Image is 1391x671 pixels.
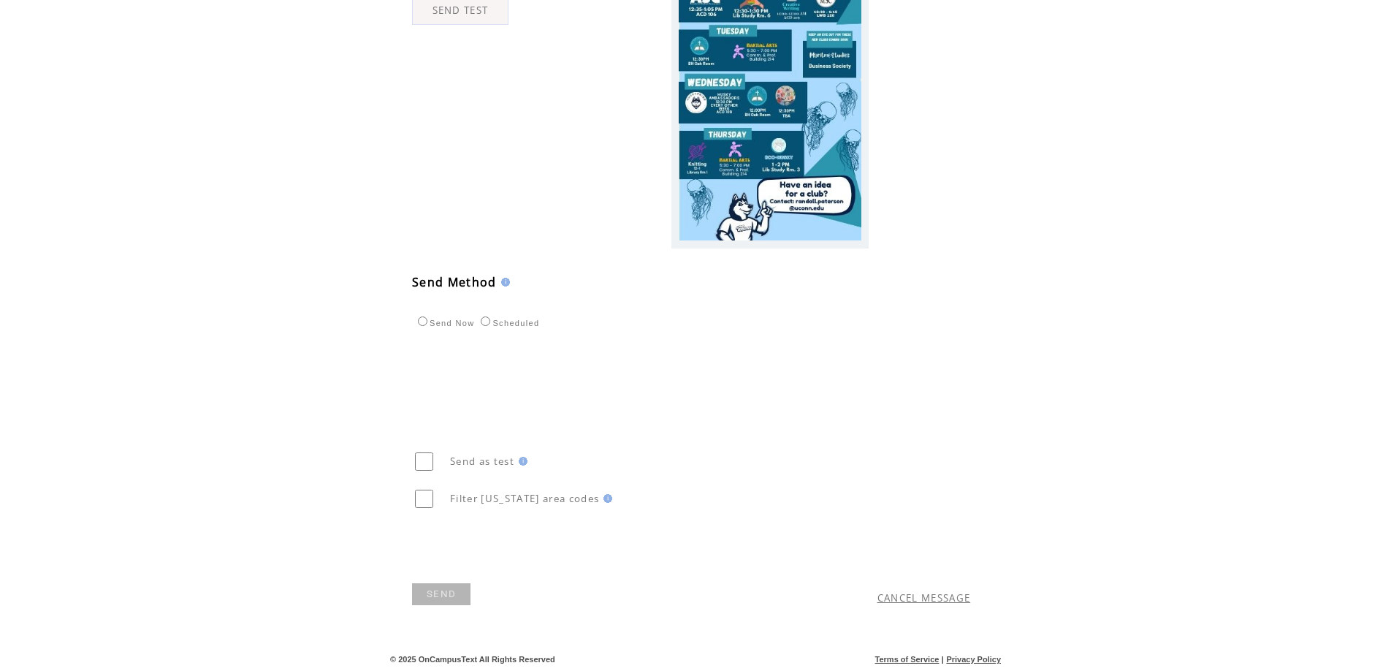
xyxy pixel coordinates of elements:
span: Filter [US_STATE] area codes [450,492,599,505]
span: Send Method [412,274,497,290]
input: Scheduled [481,316,490,326]
a: CANCEL MESSAGE [877,591,971,604]
input: Send Now [418,316,427,326]
label: Scheduled [477,319,539,327]
img: help.gif [599,494,612,503]
span: © 2025 OnCampusText All Rights Reserved [390,655,555,664]
a: Terms of Service [875,655,940,664]
span: | [942,655,944,664]
img: help.gif [497,278,510,287]
label: Send Now [414,319,474,327]
span: Send as test [450,455,514,468]
img: help.gif [514,457,527,466]
a: Privacy Policy [946,655,1001,664]
a: SEND [412,583,470,605]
